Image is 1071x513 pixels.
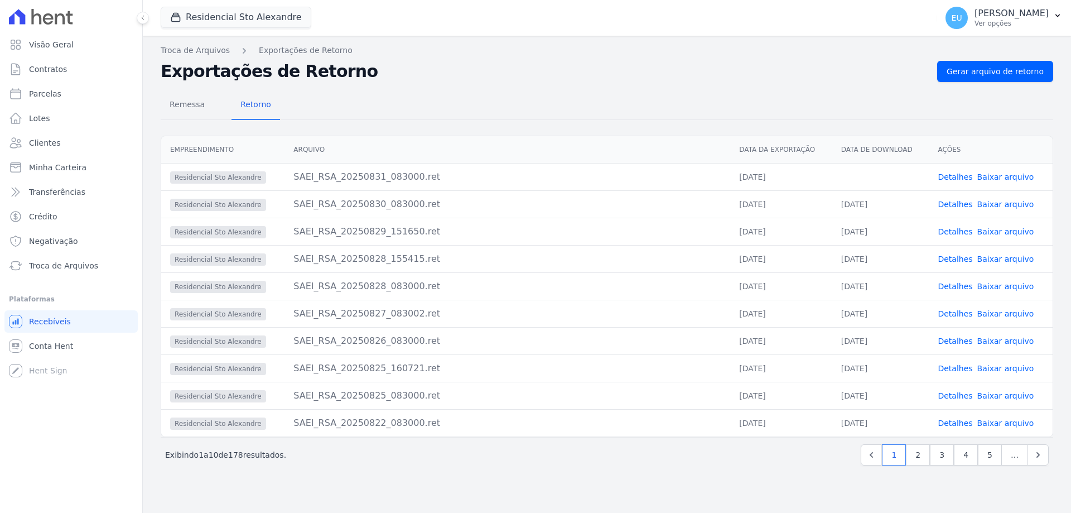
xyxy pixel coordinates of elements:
[1001,444,1028,466] span: …
[29,341,73,352] span: Conta Hent
[4,335,138,357] a: Conta Hent
[170,199,266,211] span: Residencial Sto Alexandre
[161,7,311,28] button: Residencial Sto Alexandre
[4,255,138,277] a: Troca de Arquivos
[977,391,1034,400] a: Baixar arquivo
[293,198,721,211] div: SAEI_RSA_20250830_083000.ret
[293,280,721,293] div: SAEI_RSA_20250828_083000.ret
[906,444,930,466] a: 2
[161,61,928,81] h2: Exportações de Retorno
[938,227,972,236] a: Detalhes
[29,88,61,99] span: Parcelas
[977,255,1034,263] a: Baixar arquivo
[938,309,972,318] a: Detalhes
[29,236,78,247] span: Negativação
[730,272,832,300] td: [DATE]
[293,252,721,266] div: SAEI_RSA_20250828_155415.ret
[161,91,214,120] a: Remessa
[977,309,1034,318] a: Baixar arquivo
[209,450,219,459] span: 10
[29,316,71,327] span: Recebíveis
[938,419,972,428] a: Detalhes
[974,19,1049,28] p: Ver opções
[977,337,1034,346] a: Baixar arquivo
[170,308,266,320] span: Residencial Sto Alexandre
[259,45,353,56] a: Exportações de Retorno
[730,300,832,327] td: [DATE]
[978,444,1002,466] a: 5
[293,334,721,348] div: SAEI_RSA_20250826_083000.ret
[832,382,929,409] td: [DATE]
[832,218,929,245] td: [DATE]
[4,107,138,130] a: Lotes
[832,354,929,382] td: [DATE]
[977,200,1034,209] a: Baixar arquivo
[170,363,266,375] span: Residencial Sto Alexandre
[977,419,1034,428] a: Baixar arquivo
[937,2,1071,33] button: EU [PERSON_NAME] Ver opções
[4,310,138,333] a: Recebíveis
[4,58,138,80] a: Contratos
[938,282,972,291] a: Detalhes
[1027,444,1049,466] a: Next
[832,409,929,437] td: [DATE]
[832,327,929,354] td: [DATE]
[952,14,962,22] span: EU
[170,171,266,184] span: Residencial Sto Alexandre
[730,218,832,245] td: [DATE]
[29,162,86,173] span: Minha Carteira
[938,172,972,181] a: Detalhes
[9,293,133,306] div: Plataformas
[929,136,1053,164] th: Ações
[170,253,266,266] span: Residencial Sto Alexandre
[730,245,832,272] td: [DATE]
[730,136,832,164] th: Data da Exportação
[938,200,972,209] a: Detalhes
[938,337,972,346] a: Detalhes
[4,205,138,228] a: Crédito
[730,190,832,218] td: [DATE]
[293,307,721,320] div: SAEI_RSA_20250827_083002.ret
[4,181,138,203] a: Transferências
[730,327,832,354] td: [DATE]
[977,172,1034,181] a: Baixar arquivo
[4,156,138,179] a: Minha Carteira
[930,444,954,466] a: 3
[938,391,972,400] a: Detalhes
[231,91,280,120] a: Retorno
[293,170,721,184] div: SAEI_RSA_20250831_083000.ret
[730,163,832,190] td: [DATE]
[832,245,929,272] td: [DATE]
[937,61,1053,82] a: Gerar arquivo de retorno
[29,64,67,75] span: Contratos
[954,444,978,466] a: 4
[730,382,832,409] td: [DATE]
[161,91,280,120] nav: Tab selector
[199,450,204,459] span: 1
[882,444,906,466] a: 1
[293,225,721,238] div: SAEI_RSA_20250829_151650.ret
[284,136,730,164] th: Arquivo
[938,364,972,373] a: Detalhes
[4,132,138,154] a: Clientes
[29,260,98,271] span: Troca de Arquivos
[4,33,138,56] a: Visão Geral
[730,409,832,437] td: [DATE]
[29,39,74,50] span: Visão Geral
[977,364,1034,373] a: Baixar arquivo
[4,83,138,105] a: Parcelas
[161,45,1053,56] nav: Breadcrumb
[730,354,832,382] td: [DATE]
[170,281,266,293] span: Residencial Sto Alexandre
[832,190,929,218] td: [DATE]
[4,230,138,252] a: Negativação
[161,45,230,56] a: Troca de Arquivos
[234,93,278,116] span: Retorno
[977,227,1034,236] a: Baixar arquivo
[170,390,266,402] span: Residencial Sto Alexandre
[832,136,929,164] th: Data de Download
[977,282,1034,291] a: Baixar arquivo
[293,416,721,430] div: SAEI_RSA_20250822_083000.ret
[293,362,721,375] div: SAEI_RSA_20250825_160721.ret
[861,444,882,466] a: Previous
